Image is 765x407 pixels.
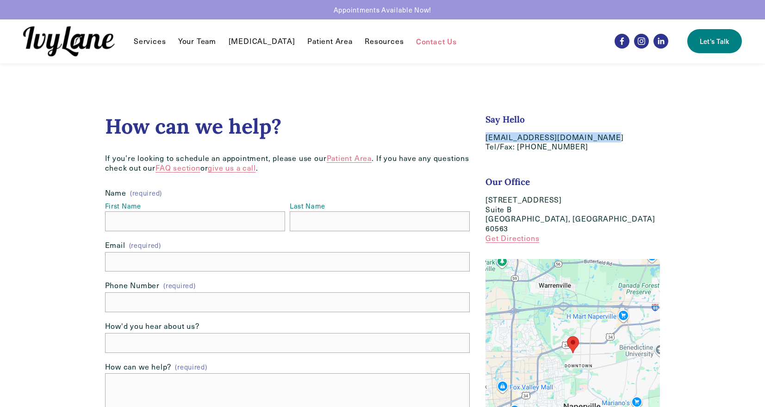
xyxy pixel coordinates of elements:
span: (required) [129,241,161,250]
a: [MEDICAL_DATA] [229,36,295,47]
strong: Our Office [485,176,530,187]
span: (required) [175,363,207,371]
div: Ivy Lane Counseling 618 West 5th Ave Suite B Naperville, IL 60563 [563,333,583,357]
span: Email [105,240,125,250]
a: Your Team [178,36,216,47]
a: FAQ section [155,163,200,173]
div: First Name [105,202,285,211]
a: give us a call [208,163,255,173]
a: folder dropdown [365,36,404,47]
p: If you’re looking to schedule an appointment, please use our . If you have any questions check ou... [105,154,470,173]
span: Name [105,188,126,198]
img: Ivy Lane Counseling &mdash; Therapy that works for you [23,26,115,56]
a: Patient Area [327,153,372,163]
a: Facebook [615,34,629,49]
p: [EMAIL_ADDRESS][DOMAIN_NAME] Tel/Fax: [PHONE_NUMBER] [485,133,660,152]
span: (required) [130,190,162,196]
strong: Say Hello [485,114,525,125]
a: Patient Area [307,36,353,47]
span: Phone Number [105,281,160,290]
a: Get Directions [485,233,539,243]
a: Let's Talk [687,29,742,53]
span: Resources [365,37,404,46]
a: Instagram [634,34,649,49]
span: Services [134,37,166,46]
div: Last Name [290,202,470,211]
p: [STREET_ADDRESS] Suite B [GEOGRAPHIC_DATA], [GEOGRAPHIC_DATA] 60563 [485,195,660,243]
span: How can we help? [105,362,172,372]
span: How'd you hear about us? [105,321,199,331]
h2: How can we help? [105,114,470,139]
a: Contact Us [416,36,457,47]
a: folder dropdown [134,36,166,47]
a: LinkedIn [653,34,668,49]
span: (required) [163,282,195,289]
